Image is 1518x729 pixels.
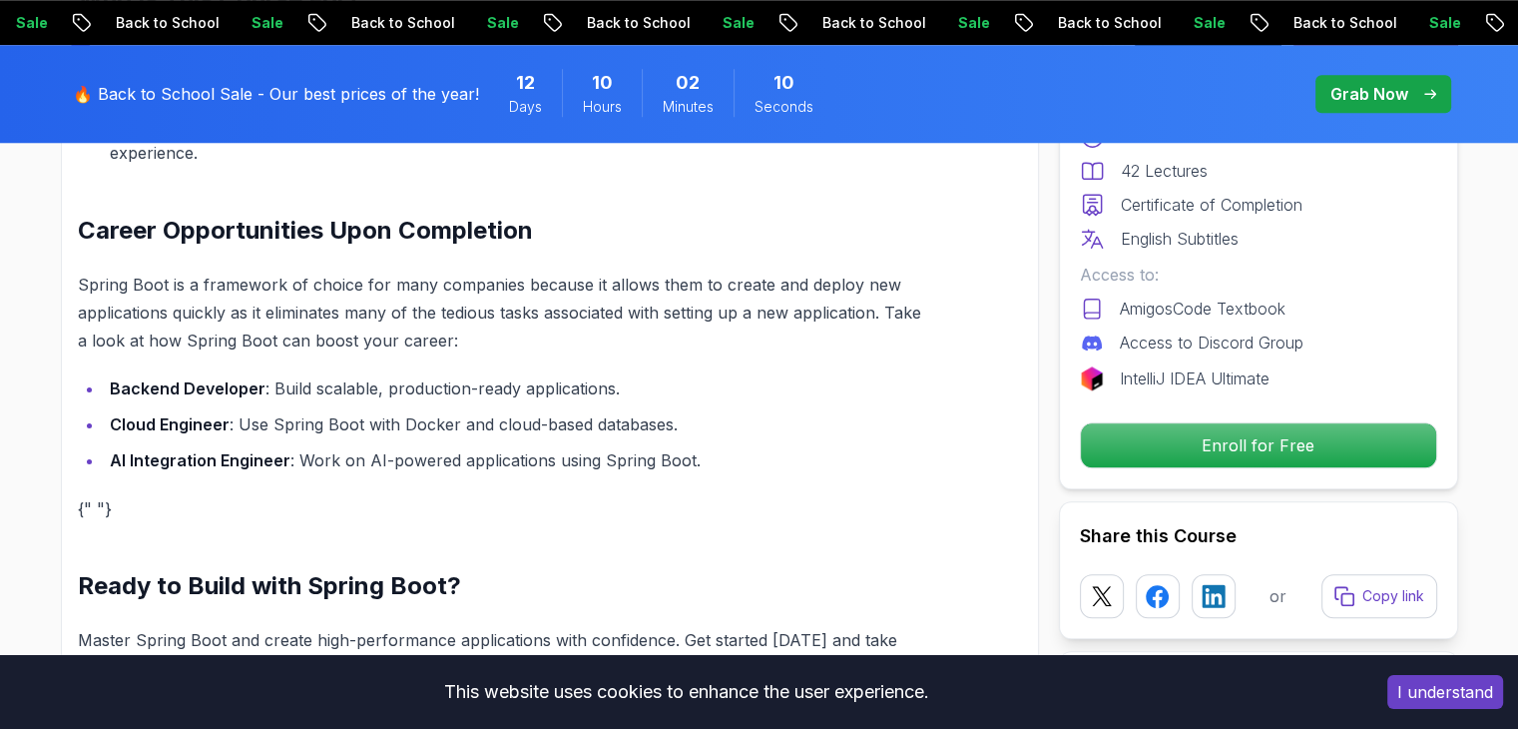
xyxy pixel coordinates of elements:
span: Hours [583,97,622,117]
h2: Ready to Build with Spring Boot? [78,570,927,602]
span: 10 Hours [592,69,613,97]
p: English Subtitles [1121,227,1239,251]
p: Master Spring Boot and create high-performance applications with confidence. Get started [DATE] a... [78,626,927,682]
p: Enroll for Free [1081,423,1436,467]
li: : Build scalable, production-ready applications. [104,374,927,402]
p: 42 Lectures [1121,159,1208,183]
p: Back to School [723,13,858,33]
li: : Work on AI-powered applications using Spring Boot. [104,446,927,474]
p: Certificate of Completion [1121,193,1302,217]
span: Days [509,97,542,117]
p: AmigosCode Textbook [1120,297,1285,321]
p: Back to School [487,13,623,33]
strong: Cloud Engineer [110,414,230,434]
span: Seconds [755,97,813,117]
span: 2 Minutes [676,69,700,97]
p: Copy link [1362,586,1424,606]
p: Access to Discord Group [1120,331,1303,355]
span: 12 Days [516,69,535,97]
p: Sale [1329,13,1393,33]
p: {" "} [78,494,927,522]
p: Grab Now [1330,82,1408,106]
button: Enroll for Free [1080,422,1437,468]
p: IntelliJ IDEA Ultimate [1120,366,1269,390]
button: Accept cookies [1387,675,1503,709]
p: Access to: [1080,263,1437,287]
p: Sale [858,13,922,33]
li: : Use Spring Boot with Docker and cloud-based databases. [104,410,927,438]
button: Copy link [1321,574,1437,618]
h2: Share this Course [1080,522,1437,550]
p: Sale [623,13,687,33]
p: Sale [152,13,216,33]
p: Sale [387,13,451,33]
p: or [1269,584,1286,608]
p: 🔥 Back to School Sale - Our best prices of the year! [73,82,479,106]
p: Sale [1094,13,1158,33]
p: Back to School [958,13,1094,33]
span: 10 Seconds [773,69,794,97]
p: Back to School [252,13,387,33]
strong: Backend Developer [110,378,265,398]
p: Back to School [16,13,152,33]
p: Back to School [1194,13,1329,33]
h2: Career Opportunities Upon Completion [78,215,927,247]
span: Minutes [663,97,714,117]
img: jetbrains logo [1080,366,1104,390]
p: Spring Boot is a framework of choice for many companies because it allows them to create and depl... [78,271,927,355]
strong: AI Integration Engineer [110,450,290,470]
div: This website uses cookies to enhance the user experience. [15,670,1357,714]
